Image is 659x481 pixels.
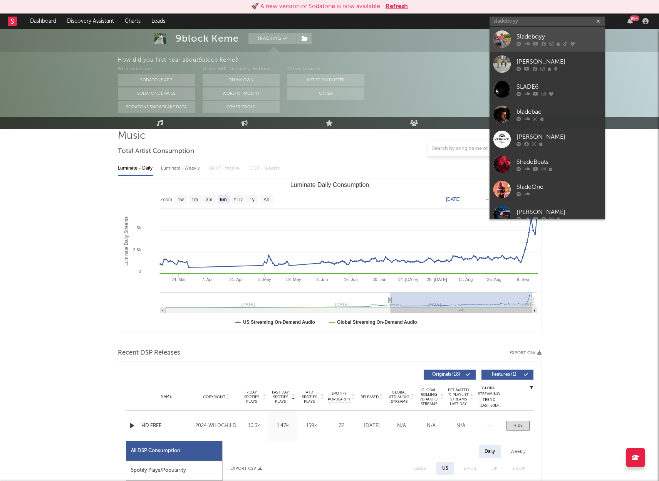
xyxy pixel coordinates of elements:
button: Refresh [386,2,408,11]
text: Luminate Daily Consumption [290,182,369,188]
div: 159k [299,422,324,430]
span: Last Day Spotify Plays [270,390,291,404]
div: 9block Keme [176,33,239,44]
text: [DATE] [446,197,461,202]
button: Word Of Mouth [203,87,280,100]
div: Other A&R Discovery Methods [203,65,280,74]
span: Global Rolling 7D Audio Streams [418,388,439,406]
span: Estimated % Playlist Streams Last Day [448,388,469,406]
text: 24. Mar [171,277,186,282]
text: → [485,197,490,202]
div: Weekly [505,445,532,458]
a: [PERSON_NAME] [490,127,605,152]
text: 2.5k [133,247,141,252]
a: ShadeBeats [490,152,605,177]
text: [DATE] [522,302,536,307]
div: Luminate - Daily [118,162,153,175]
a: Leads [146,13,171,29]
button: Sodatone Emails [118,87,195,100]
text: US Streaming On-Demand Audio [243,320,315,325]
div: With Sodatone [118,65,195,74]
text: 11. Aug [458,277,473,282]
text: 16. Jun [344,277,357,282]
text: 21. Apr [229,277,243,282]
div: US [442,464,448,473]
a: Dashboard [25,13,62,29]
text: 30. Jun [372,277,386,282]
button: Export CSV [230,466,262,471]
span: Global ATD Audio Streams [389,390,410,404]
div: N/A [418,422,444,430]
text: 28. [DATE] [426,277,447,282]
span: Copyright [203,395,225,399]
div: ShadeBeats [516,157,601,166]
div: Sladeboyy [516,32,601,41]
text: 5. May [258,277,271,282]
input: Search for artists [490,17,605,26]
div: 10.3k [241,422,267,430]
input: Search by song name or URL [428,146,510,152]
div: Spotify Plays/Popularity [126,461,222,481]
div: [DATE] [359,422,385,430]
a: bladebae [490,102,605,127]
span: Music [118,131,146,141]
text: 25. Aug [487,277,501,282]
button: Artist on Roster [287,74,364,86]
a: HD FREE [141,422,192,430]
div: Luminate - Weekly [161,162,201,175]
button: Other [287,87,364,100]
svg: Luminate Daily Consumption [118,178,541,333]
text: Zoom [160,197,172,202]
text: 7. Apr [202,277,213,282]
div: 2024 WILDCHILD [195,421,237,431]
button: Tracking [248,33,297,44]
div: N/A [448,422,474,430]
text: 19. May [286,277,301,282]
text: 14. [DATE] [398,277,418,282]
div: SladeOne [516,182,601,192]
button: Sodatone App [118,74,195,86]
div: Global Streaming Trend (Last 60D) [478,385,501,409]
a: SladeOne [490,177,605,202]
text: 0 [138,269,141,274]
text: 1y [250,197,255,202]
div: Other Sources [287,65,364,74]
div: All DSP Consumption [131,446,180,456]
div: 99 + [630,15,639,21]
div: 1.47k [270,422,295,430]
span: Recent DSP Releases [118,348,180,358]
div: [PERSON_NAME] [516,57,601,66]
text: 6m [220,197,226,202]
text: YTD [233,197,242,202]
button: Sodatone Snowflake Data [118,101,195,113]
text: 1w [178,197,184,202]
div: Daily [479,445,501,458]
a: [PERSON_NAME] [490,202,605,227]
button: Originals(18) [424,370,476,380]
span: Features ( 1 ) [486,372,522,377]
span: Originals ( 18 ) [429,372,464,377]
a: Charts [119,13,146,29]
div: All DSP Consumption [126,441,222,461]
span: Released [361,395,379,399]
span: 7 Day Spotify Plays [241,390,262,404]
button: 99+ [627,18,633,24]
div: 32 [328,422,355,430]
button: Export CSV [510,351,542,355]
a: [PERSON_NAME] [490,52,605,77]
text: 3m [206,197,212,202]
text: Luminate Daily Streams [124,217,129,266]
div: 🚀 A new version of Sodatone is now available. [251,2,382,11]
button: On My Own [203,74,280,86]
span: Spotify Popularity [328,391,350,402]
text: Global Streaming On-Demand Audio [337,320,417,325]
div: N/A [389,422,414,430]
div: SLADE6 [516,82,601,91]
a: Discovery Assistant [62,13,119,29]
button: Other Tools [203,101,280,113]
span: ATD Spotify Plays [299,390,320,404]
text: 1m [191,197,198,202]
div: [PERSON_NAME] [516,207,601,217]
div: Name [141,394,192,400]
